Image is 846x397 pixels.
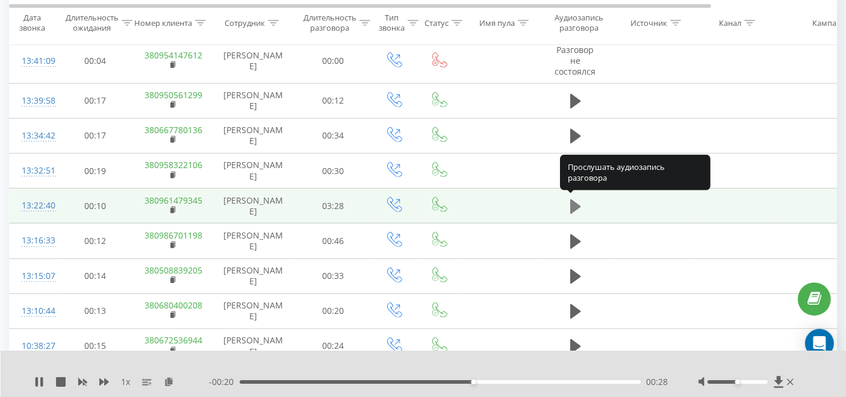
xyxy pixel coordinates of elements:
[211,39,296,84] td: [PERSON_NAME]
[22,49,46,73] div: 13:41:09
[225,17,265,28] div: Сотрудник
[58,258,133,293] td: 00:14
[211,224,296,258] td: [PERSON_NAME]
[145,195,203,206] a: 380961479345
[379,13,405,33] div: Тип звонка
[296,39,371,84] td: 00:00
[296,118,371,153] td: 00:34
[805,329,834,358] div: Open Intercom Messenger
[134,17,192,28] div: Номер клиента
[145,299,203,311] a: 380680400208
[58,118,133,153] td: 00:17
[121,376,130,388] span: 1 x
[22,299,46,323] div: 13:10:44
[58,39,133,84] td: 00:04
[211,258,296,293] td: [PERSON_NAME]
[22,334,46,358] div: 10:38:27
[296,83,371,118] td: 00:12
[22,124,46,148] div: 13:34:42
[296,258,371,293] td: 00:33
[58,83,133,118] td: 00:17
[145,334,203,346] a: 380672536944
[22,194,46,217] div: 13:22:40
[550,13,608,33] div: Аудиозапись разговора
[22,264,46,288] div: 13:15:07
[145,264,203,276] a: 380508839205
[630,17,667,28] div: Источник
[479,17,515,28] div: Имя пула
[719,17,741,28] div: Канал
[66,13,119,33] div: Длительность ожидания
[211,118,296,153] td: [PERSON_NAME]
[560,155,711,190] div: Прослушать аудиозапись разговора
[296,293,371,328] td: 00:20
[425,17,449,28] div: Статус
[58,328,133,363] td: 00:15
[22,229,46,252] div: 13:16:33
[22,89,46,113] div: 13:39:58
[211,328,296,363] td: [PERSON_NAME]
[58,154,133,189] td: 00:19
[58,293,133,328] td: 00:13
[209,376,240,388] span: - 00:20
[296,224,371,258] td: 00:46
[211,154,296,189] td: [PERSON_NAME]
[296,154,371,189] td: 00:30
[145,124,203,136] a: 380667780136
[211,83,296,118] td: [PERSON_NAME]
[555,44,596,77] span: Разговор не состоялся
[145,89,203,101] a: 380950561299
[303,13,356,33] div: Длительность разговора
[211,293,296,328] td: [PERSON_NAME]
[471,380,476,384] div: Accessibility label
[58,224,133,258] td: 00:12
[647,376,668,388] span: 00:28
[10,13,54,33] div: Дата звонка
[735,380,740,384] div: Accessibility label
[145,159,203,170] a: 380958322106
[145,49,203,61] a: 380954147612
[22,159,46,183] div: 13:32:51
[211,189,296,224] td: [PERSON_NAME]
[296,189,371,224] td: 03:28
[296,328,371,363] td: 00:24
[145,230,203,241] a: 380986701198
[58,189,133,224] td: 00:10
